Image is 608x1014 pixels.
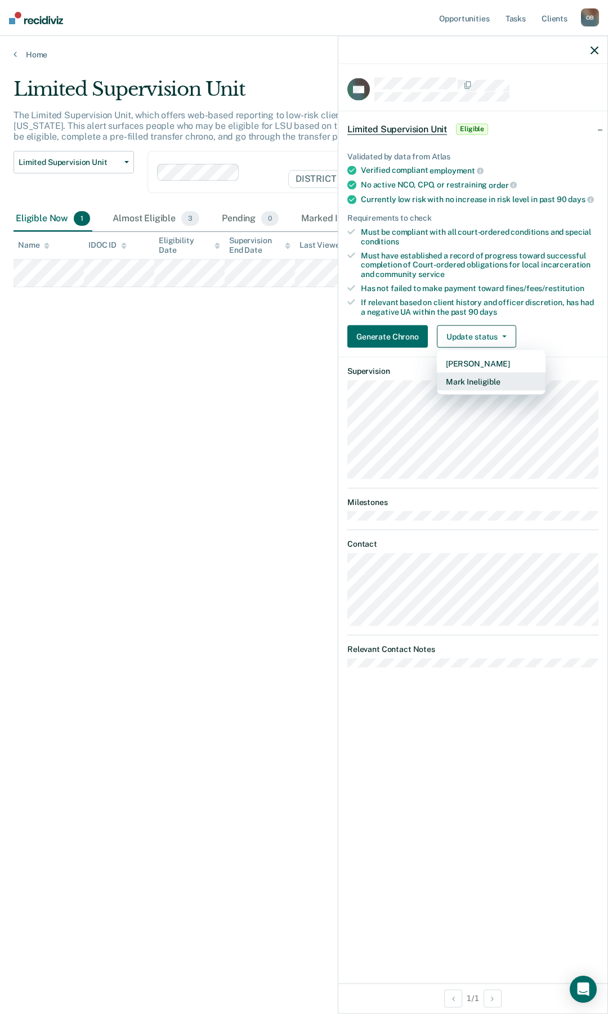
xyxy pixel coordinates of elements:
span: days [480,307,497,316]
span: Limited Supervision Unit [19,158,120,167]
div: Limited Supervision UnitEligible [338,111,607,147]
div: Open Intercom Messenger [570,976,597,1003]
dt: Supervision [347,367,598,376]
a: Home [14,50,594,60]
span: employment [430,166,483,175]
div: IDOC ID [88,240,127,250]
div: Eligible Now [14,207,92,231]
div: Validated by data from Atlas [347,151,598,161]
span: Eligible [456,123,488,135]
div: Last Viewed [299,240,354,250]
div: Must have established a record of progress toward successful completion of Court-ordered obligati... [361,251,598,279]
span: days [568,195,593,204]
button: Update status [437,325,516,348]
div: If relevant based on client history and officer discretion, has had a negative UA within the past 90 [361,297,598,316]
span: Limited Supervision Unit [347,123,447,135]
div: Eligibility Date [159,236,220,255]
dt: Contact [347,539,598,549]
div: Requirements to check [347,213,598,223]
span: 0 [261,211,279,226]
div: 1 / 1 [338,983,607,1013]
p: The Limited Supervision Unit, which offers web-based reporting to low-risk clients, is the lowest... [14,110,553,142]
dt: Milestones [347,497,598,507]
button: [PERSON_NAME] [437,355,546,373]
button: Mark Ineligible [437,373,546,391]
span: 1 [74,211,90,226]
div: Limited Supervision Unit [14,78,561,110]
div: Pending [220,207,281,231]
div: Marked Ineligible [299,207,402,231]
div: Almost Eligible [110,207,202,231]
div: Must be compliant with all court-ordered conditions and special conditions [361,227,598,247]
span: fines/fees/restitution [506,284,584,293]
span: 3 [181,211,199,226]
div: No active NCO, CPO, or restraining [361,180,598,190]
div: Has not failed to make payment toward [361,284,598,293]
span: order [489,180,517,189]
span: service [418,270,445,279]
button: Previous Opportunity [444,989,462,1007]
div: Name [18,240,50,250]
div: Supervision End Date [229,236,290,255]
a: Generate Chrono [347,325,432,348]
div: O B [581,8,599,26]
span: DISTRICT OFFICE 4, [GEOGRAPHIC_DATA] [288,170,490,188]
button: Next Opportunity [484,989,502,1007]
div: Currently low risk with no increase in risk level in past 90 [361,194,598,204]
dt: Relevant Contact Notes [347,644,598,654]
img: Recidiviz [9,12,63,24]
div: Verified compliant [361,166,598,176]
button: Generate Chrono [347,325,428,348]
